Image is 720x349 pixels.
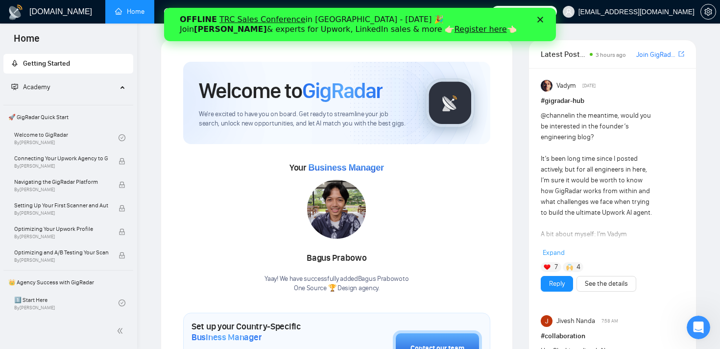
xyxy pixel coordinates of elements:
[14,224,108,234] span: Optimizing Your Upwork Profile
[14,153,108,163] span: Connecting Your Upwork Agency to GigRadar
[700,4,716,20] button: setting
[115,7,144,16] a: homeHome
[14,234,108,240] span: By [PERSON_NAME]
[4,273,132,292] span: 👑 Agency Success with GigRadar
[544,264,551,271] img: ❤️
[14,292,119,314] a: 1️⃣ Start HereBy[PERSON_NAME]
[290,17,343,26] a: Register here
[23,59,70,68] span: Getting Started
[192,321,344,343] h1: Set up your Country-Specific
[701,8,716,16] span: setting
[700,8,716,16] a: setting
[11,60,18,67] span: rocket
[119,252,125,259] span: lock
[308,163,384,173] span: Business Manager
[566,264,573,271] img: 🙌
[8,4,24,20] img: logo
[549,278,565,289] a: Reply
[14,200,108,210] span: Setting Up Your First Scanner and Auto-Bidder
[601,317,618,325] span: 7:58 AM
[119,181,125,188] span: lock
[14,257,108,263] span: By [PERSON_NAME]
[11,83,18,90] span: fund-projection-screen
[264,274,408,293] div: Yaay! We have successfully added Bagus Prabowo to
[582,81,596,90] span: [DATE]
[264,250,408,267] div: Bagus Prabowo
[678,50,684,59] a: export
[199,77,383,104] h1: Welcome to
[554,262,558,272] span: 7
[541,80,552,92] img: Vadym
[11,83,50,91] span: Academy
[23,83,50,91] span: Academy
[264,284,408,293] p: One Source 🏆 Design agency .
[14,187,108,193] span: By [PERSON_NAME]
[14,177,108,187] span: Navigating the GigRadar Platform
[14,163,108,169] span: By [PERSON_NAME]
[576,262,580,272] span: 4
[14,210,108,216] span: By [PERSON_NAME]
[541,315,552,327] img: Jivesh Nanda
[576,276,636,292] button: See the details
[556,80,576,91] span: Vadym
[678,50,684,58] span: export
[302,77,383,104] span: GigRadar
[541,331,684,342] h1: # collaboration
[164,7,209,16] a: dashboardDashboard
[543,249,565,257] span: Expand
[192,332,262,343] span: Business Manager
[6,31,48,52] span: Home
[585,278,628,289] a: See the details
[164,8,556,41] iframe: Intercom live chat банер
[119,134,125,141] span: check-circle
[117,326,126,336] span: double-left
[14,127,119,149] a: Welcome to GigRadarBy[PERSON_NAME]
[119,205,125,212] span: lock
[119,299,125,306] span: check-circle
[565,8,572,15] span: user
[199,110,410,128] span: We're excited to have you on board. Get ready to streamline your job search, unlock new opportuni...
[289,162,384,173] span: Your
[14,248,108,257] span: Optimizing and A/B Testing Your Scanner for Better Results
[596,51,626,58] span: 3 hours ago
[373,9,383,15] div: Закрити
[541,96,684,106] h1: # gigradar-hub
[538,6,553,17] span: 1036
[119,228,125,235] span: lock
[506,6,536,17] span: Connects:
[687,316,710,339] iframe: Intercom live chat
[3,54,133,74] li: Getting Started
[541,111,570,120] span: @channel
[541,48,587,60] span: Latest Posts from the GigRadar Community
[307,180,366,239] img: 1708339786201-IMG-20240215-WA0019.jpg
[541,276,573,292] button: Reply
[426,78,475,127] img: gigradar-logo.png
[228,7,264,16] a: searchScanner
[556,316,595,326] span: Jivesh Nanda
[4,107,132,127] span: 🚀 GigRadar Quick Start
[119,158,125,165] span: lock
[636,50,676,60] a: Join GigRadar Slack Community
